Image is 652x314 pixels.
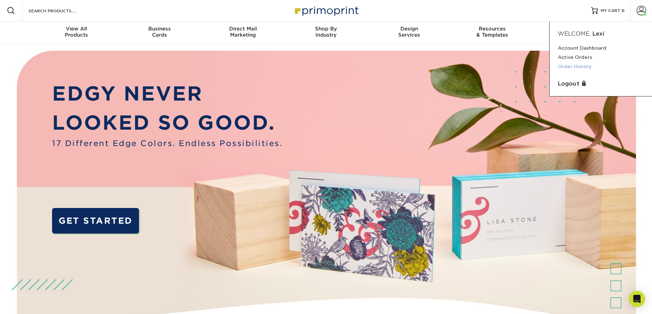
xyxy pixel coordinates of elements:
a: GET STARTED [52,208,139,234]
a: Direct MailMarketing [201,22,285,43]
div: Cards [118,26,201,38]
a: Shop ByIndustry [285,22,368,43]
span: 0 [622,8,625,13]
a: BusinessCards [118,22,201,43]
span: Direct Mail [201,26,285,32]
div: & Templates [451,26,534,38]
span: Shop By [285,26,368,32]
input: SEARCH PRODUCTS..... [28,6,95,15]
a: Active Orders [558,53,644,62]
a: Contact& Support [534,22,617,43]
a: Resources& Templates [451,22,534,43]
iframe: Google Customer Reviews [2,293,58,312]
a: View AllProducts [35,22,118,43]
p: EDGY NEVER [52,79,283,108]
a: DesignServices [367,22,451,43]
a: Account Dashboard [558,43,644,53]
a: Logout [558,80,644,88]
a: Order History [558,62,644,71]
div: Marketing [201,26,285,38]
span: Lexi [592,30,604,37]
img: Primoprint [292,3,360,18]
span: 17 Different Edge Colors. Endless Possibilities. [52,138,283,149]
p: LOOKED SO GOOD. [52,108,283,138]
span: MY CART [601,8,620,14]
span: Contact [534,26,617,32]
div: Industry [285,26,368,38]
span: Welcome, [558,30,591,37]
div: Open Intercom Messenger [629,291,645,307]
span: Resources [451,26,534,32]
span: View All [35,26,118,32]
div: Products [35,26,118,38]
div: & Support [534,26,617,38]
span: Business [118,26,201,32]
div: Services [367,26,451,38]
span: Design [367,26,451,32]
